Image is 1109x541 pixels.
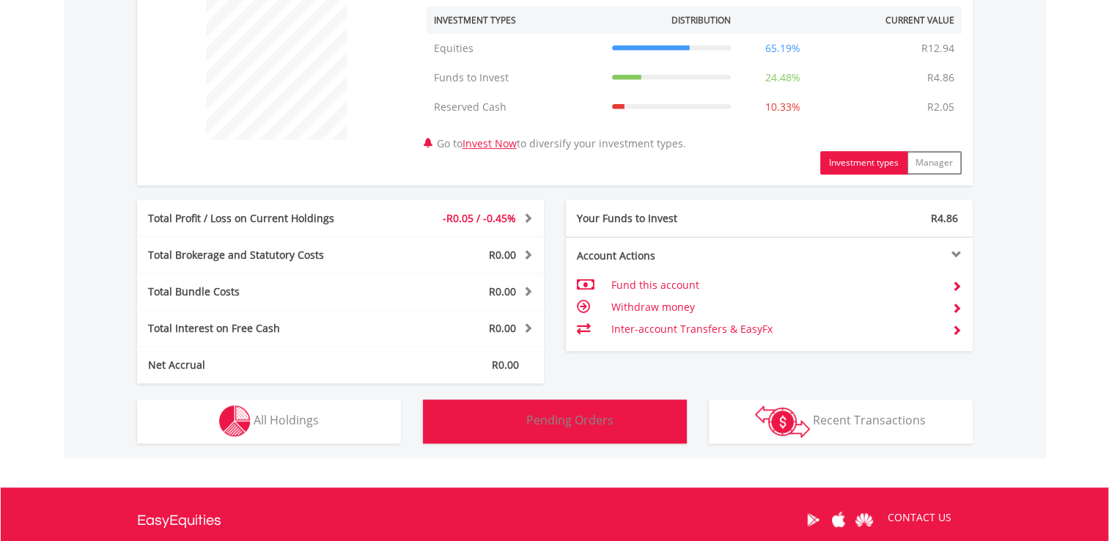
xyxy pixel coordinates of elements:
td: Inter-account Transfers & EasyFx [611,318,940,340]
span: R0.00 [489,248,516,262]
img: holdings-wht.png [219,405,251,437]
button: Recent Transactions [709,400,973,444]
td: 10.33% [738,92,828,122]
span: R0.00 [489,321,516,335]
div: Total Bundle Costs [137,284,375,299]
span: Pending Orders [526,412,614,428]
div: Total Profit / Loss on Current Holdings [137,211,375,226]
th: Current Value [828,7,962,34]
td: Reserved Cash [427,92,605,122]
span: R4.86 [931,211,958,225]
img: pending_instructions-wht.png [495,405,523,437]
img: transactions-zar-wht.png [755,405,810,438]
div: Total Interest on Free Cash [137,321,375,336]
button: Pending Orders [423,400,687,444]
td: R2.05 [920,92,962,122]
td: Withdraw money [611,296,940,318]
div: Your Funds to Invest [566,211,770,226]
span: All Holdings [254,412,319,428]
td: Funds to Invest [427,63,605,92]
div: Net Accrual [137,358,375,372]
button: Investment types [820,151,907,174]
span: Recent Transactions [813,412,926,428]
div: Distribution [671,14,731,26]
td: 24.48% [738,63,828,92]
button: Manager [907,151,962,174]
button: All Holdings [137,400,401,444]
a: CONTACT US [877,497,962,538]
td: R12.94 [914,34,962,63]
td: R4.86 [920,63,962,92]
span: R0.00 [489,284,516,298]
div: Total Brokerage and Statutory Costs [137,248,375,262]
td: Equities [427,34,605,63]
span: R0.00 [492,358,519,372]
span: -R0.05 / -0.45% [443,211,516,225]
div: Account Actions [566,249,770,263]
a: Invest Now [463,136,517,150]
td: 65.19% [738,34,828,63]
th: Investment Types [427,7,605,34]
td: Fund this account [611,274,940,296]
